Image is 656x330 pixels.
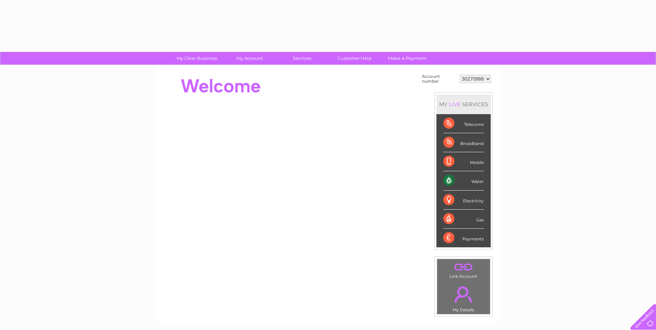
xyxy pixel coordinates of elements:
div: Mobile [443,152,484,171]
a: . [439,282,488,306]
div: Payments [443,229,484,247]
div: Gas [443,210,484,229]
div: Broadband [443,133,484,152]
td: Account number [420,72,458,85]
td: My Details [437,281,490,314]
a: . [439,261,488,273]
div: MY SERVICES [436,94,491,114]
a: Services [274,52,331,65]
a: Make A Payment [379,52,436,65]
a: Customer Help [326,52,383,65]
div: Telecoms [443,114,484,133]
div: LIVE [447,101,462,108]
a: My Clear Business [168,52,225,65]
div: Water [443,171,484,190]
a: My Account [221,52,278,65]
div: Electricity [443,191,484,210]
td: Link Account [437,259,490,281]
